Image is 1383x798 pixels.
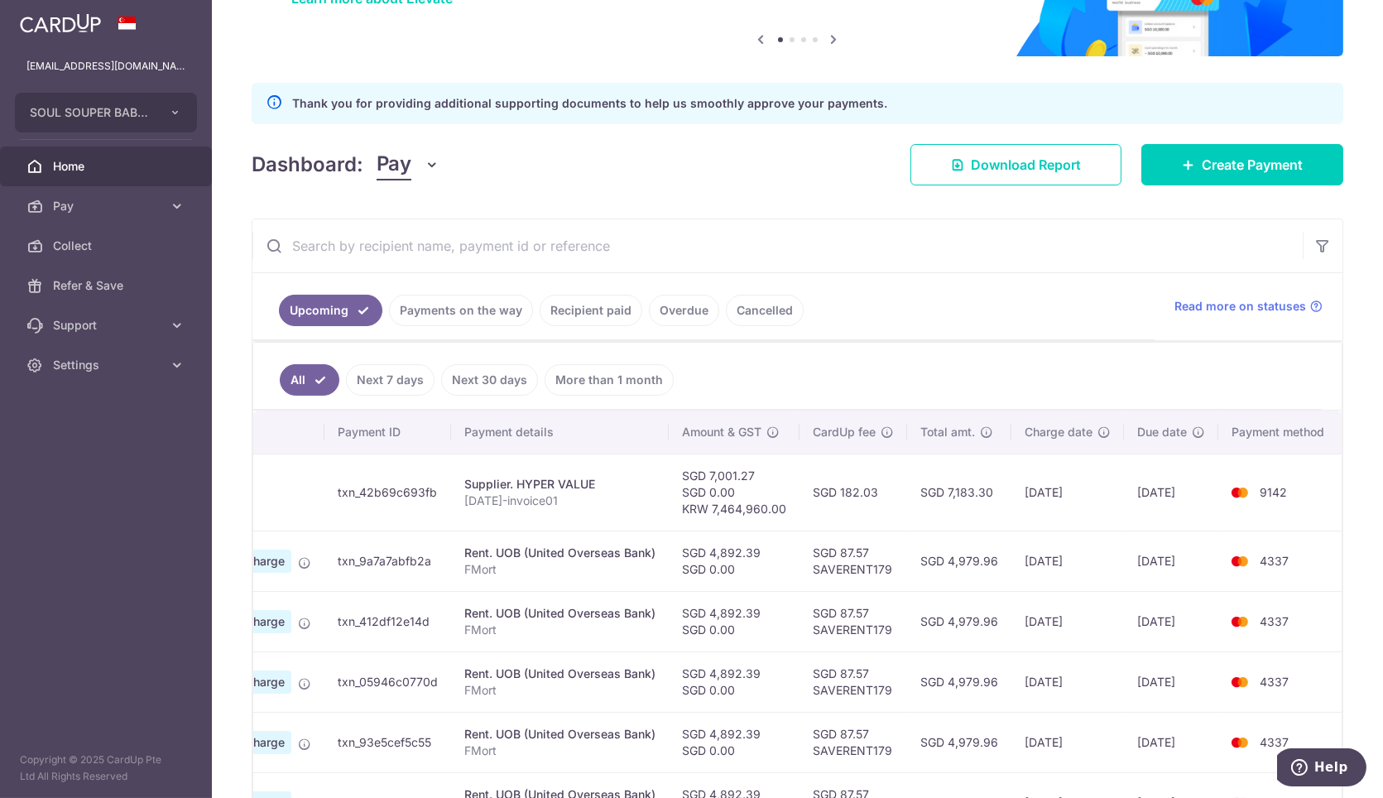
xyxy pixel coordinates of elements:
[669,651,800,712] td: SGD 4,892.39 SGD 0.00
[1260,735,1289,749] span: 4337
[53,158,162,175] span: Home
[1223,483,1256,502] img: Bank Card
[800,454,907,531] td: SGD 182.03
[464,726,655,743] div: Rent. UOB (United Overseas Bank)
[669,591,800,651] td: SGD 4,892.39 SGD 0.00
[53,277,162,294] span: Refer & Save
[53,198,162,214] span: Pay
[1277,748,1366,790] iframe: Opens a widget where you can find more information
[1124,531,1218,591] td: [DATE]
[324,651,451,712] td: txn_05946c0770d
[907,651,1011,712] td: SGD 4,979.96
[324,411,451,454] th: Payment ID
[53,317,162,334] span: Support
[292,94,887,113] p: Thank you for providing additional supporting documents to help us smoothly approve your payments.
[669,712,800,772] td: SGD 4,892.39 SGD 0.00
[907,591,1011,651] td: SGD 4,979.96
[800,531,907,591] td: SGD 87.57 SAVERENT179
[669,454,800,531] td: SGD 7,001.27 SGD 0.00 KRW 7,464,960.00
[464,743,655,759] p: FMort
[1174,298,1306,315] span: Read more on statuses
[540,295,642,326] a: Recipient paid
[53,357,162,373] span: Settings
[377,149,411,180] span: Pay
[1260,554,1289,568] span: 4337
[1223,612,1256,632] img: Bank Card
[441,364,538,396] a: Next 30 days
[1011,651,1124,712] td: [DATE]
[910,144,1121,185] a: Download Report
[324,712,451,772] td: txn_93e5cef5c55
[800,712,907,772] td: SGD 87.57 SAVERENT179
[1011,712,1124,772] td: [DATE]
[1218,411,1344,454] th: Payment method
[1202,155,1303,175] span: Create Payment
[1223,733,1256,752] img: Bank Card
[813,424,876,440] span: CardUp fee
[389,295,533,326] a: Payments on the way
[726,295,804,326] a: Cancelled
[53,238,162,254] span: Collect
[971,155,1081,175] span: Download Report
[920,424,975,440] span: Total amt.
[464,682,655,699] p: FMort
[20,13,101,33] img: CardUp
[26,58,185,75] p: [EMAIL_ADDRESS][DOMAIN_NAME]
[800,651,907,712] td: SGD 87.57 SAVERENT179
[324,591,451,651] td: txn_412df12e14d
[279,295,382,326] a: Upcoming
[464,666,655,682] div: Rent. UOB (United Overseas Bank)
[1260,675,1289,689] span: 4337
[1141,144,1343,185] a: Create Payment
[545,364,674,396] a: More than 1 month
[669,531,800,591] td: SGD 4,892.39 SGD 0.00
[324,454,451,531] td: txn_42b69c693fb
[464,545,655,561] div: Rent. UOB (United Overseas Bank)
[1011,454,1124,531] td: [DATE]
[464,605,655,622] div: Rent. UOB (United Overseas Bank)
[1260,614,1289,628] span: 4337
[280,364,339,396] a: All
[649,295,719,326] a: Overdue
[1260,485,1287,499] span: 9142
[464,622,655,638] p: FMort
[1223,672,1256,692] img: Bank Card
[346,364,435,396] a: Next 7 days
[252,150,363,180] h4: Dashboard:
[451,411,669,454] th: Payment details
[30,104,152,121] span: SOUL SOUPER BABY PTE. LTD.
[1174,298,1323,315] a: Read more on statuses
[377,149,440,180] button: Pay
[252,219,1303,272] input: Search by recipient name, payment id or reference
[1124,651,1218,712] td: [DATE]
[682,424,761,440] span: Amount & GST
[1011,531,1124,591] td: [DATE]
[907,712,1011,772] td: SGD 4,979.96
[1025,424,1092,440] span: Charge date
[800,591,907,651] td: SGD 87.57 SAVERENT179
[1137,424,1187,440] span: Due date
[1124,712,1218,772] td: [DATE]
[324,531,451,591] td: txn_9a7a7abfb2a
[464,561,655,578] p: FMort
[1124,591,1218,651] td: [DATE]
[907,454,1011,531] td: SGD 7,183.30
[1124,454,1218,531] td: [DATE]
[1011,591,1124,651] td: [DATE]
[464,493,655,509] p: [DATE]-invoice01
[15,93,197,132] button: SOUL SOUPER BABY PTE. LTD.
[907,531,1011,591] td: SGD 4,979.96
[1223,551,1256,571] img: Bank Card
[464,476,655,493] div: Supplier. HYPER VALUE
